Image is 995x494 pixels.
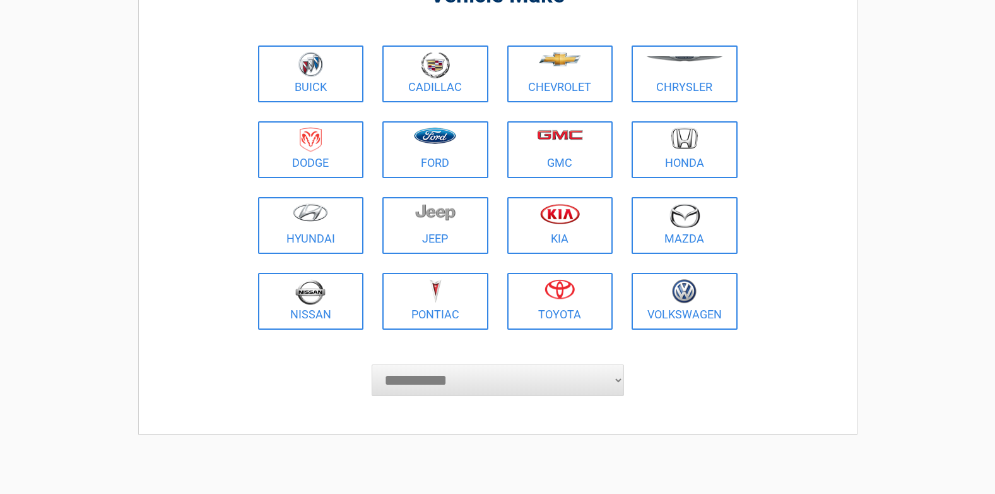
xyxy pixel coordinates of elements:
[382,273,488,330] a: Pontiac
[537,130,583,140] img: gmc
[258,45,364,102] a: Buick
[429,279,442,303] img: pontiac
[382,45,488,102] a: Cadillac
[545,279,575,299] img: toyota
[507,197,613,254] a: Kia
[632,121,738,178] a: Honda
[671,128,698,150] img: honda
[258,121,364,178] a: Dodge
[258,197,364,254] a: Hyundai
[632,197,738,254] a: Mazda
[258,273,364,330] a: Nissan
[632,273,738,330] a: Volkswagen
[507,45,613,102] a: Chevrolet
[540,203,580,224] img: kia
[672,279,697,304] img: volkswagen
[382,197,488,254] a: Jeep
[298,52,323,77] img: buick
[293,203,328,222] img: hyundai
[414,128,456,144] img: ford
[669,203,700,228] img: mazda
[507,121,613,178] a: GMC
[632,45,738,102] a: Chrysler
[421,52,450,78] img: cadillac
[507,273,613,330] a: Toyota
[646,56,723,62] img: chrysler
[415,203,456,221] img: jeep
[300,128,322,152] img: dodge
[295,279,326,305] img: nissan
[382,121,488,178] a: Ford
[539,52,581,66] img: chevrolet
